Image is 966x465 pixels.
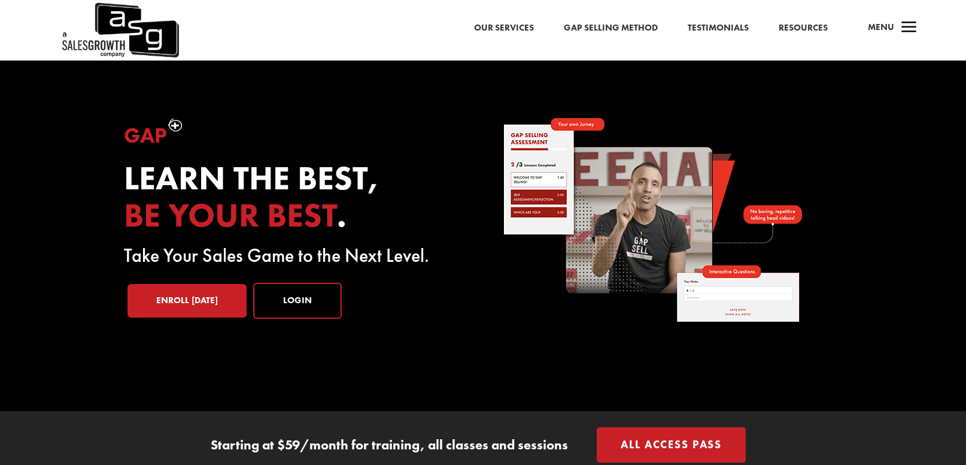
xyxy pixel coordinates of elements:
[124,194,337,237] span: be your best
[688,20,749,36] a: Testimonials
[779,20,828,36] a: Resources
[597,427,746,463] a: All Access Pass
[253,283,342,319] a: Login
[503,118,802,322] img: self-paced-sales-course-online
[168,118,183,132] img: plus-symbol-white
[124,160,463,240] h2: Learn the best, .
[124,122,167,149] span: Gap
[868,21,894,33] span: Menu
[127,284,247,318] a: Enroll [DATE]
[564,20,658,36] a: Gap Selling Method
[124,249,463,263] p: Take Your Sales Game to the Next Level.
[474,20,534,36] a: Our Services
[897,16,921,40] span: a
